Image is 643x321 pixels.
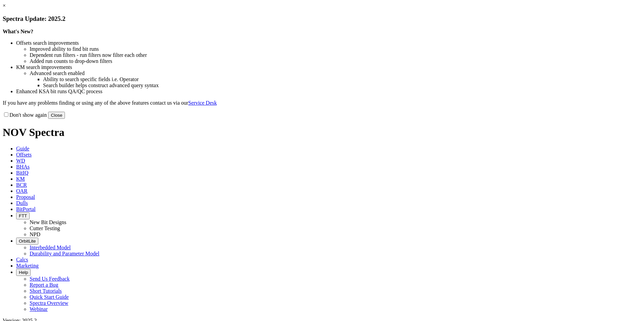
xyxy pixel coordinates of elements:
span: BitIQ [16,170,28,176]
li: Dependent run filters - run filters now filter each other [30,52,640,58]
span: BitPortal [16,206,36,212]
li: Advanced search enabled [30,70,640,76]
a: Webinar [30,306,48,312]
h3: Spectra Update: 2025.2 [3,15,640,23]
a: × [3,3,6,8]
span: OAR [16,188,28,194]
span: WD [16,158,25,164]
span: Proposal [16,194,35,200]
a: Send Us Feedback [30,276,70,282]
span: Dulls [16,200,28,206]
span: Help [19,270,28,275]
span: Offsets [16,152,32,157]
a: Short Tutorials [30,288,62,294]
span: Calcs [16,257,28,262]
a: NPD [30,231,40,237]
li: Added run counts to drop-down filters [30,58,640,64]
span: FTT [19,213,27,218]
button: Close [48,112,65,119]
a: Cutter Testing [30,225,60,231]
a: Spectra Overview [30,300,68,306]
a: New Bit Designs [30,219,66,225]
li: Enhanced KSA bit runs QA/QC process [16,88,640,95]
span: OrbitLite [19,239,36,244]
input: Don't show again [4,112,8,117]
a: Quick Start Guide [30,294,69,300]
a: Interbedded Model [30,245,71,250]
li: Offsets search improvements [16,40,640,46]
h1: NOV Spectra [3,126,640,139]
span: Marketing [16,263,39,269]
span: BHAs [16,164,30,170]
label: Don't show again [3,112,47,118]
li: Search builder helps construct advanced query syntax [43,82,640,88]
a: Report a Bug [30,282,58,288]
strong: What's New? [3,29,33,34]
li: Improved ability to find bit runs [30,46,640,52]
a: Durability and Parameter Model [30,251,100,256]
span: Guide [16,146,29,151]
span: BCR [16,182,27,188]
li: KM search improvements [16,64,640,70]
span: KM [16,176,25,182]
a: Service Desk [188,100,217,106]
li: Ability to search specific fields i.e. Operator [43,76,640,82]
p: If you have any problems finding or using any of the above features contact us via our [3,100,640,106]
